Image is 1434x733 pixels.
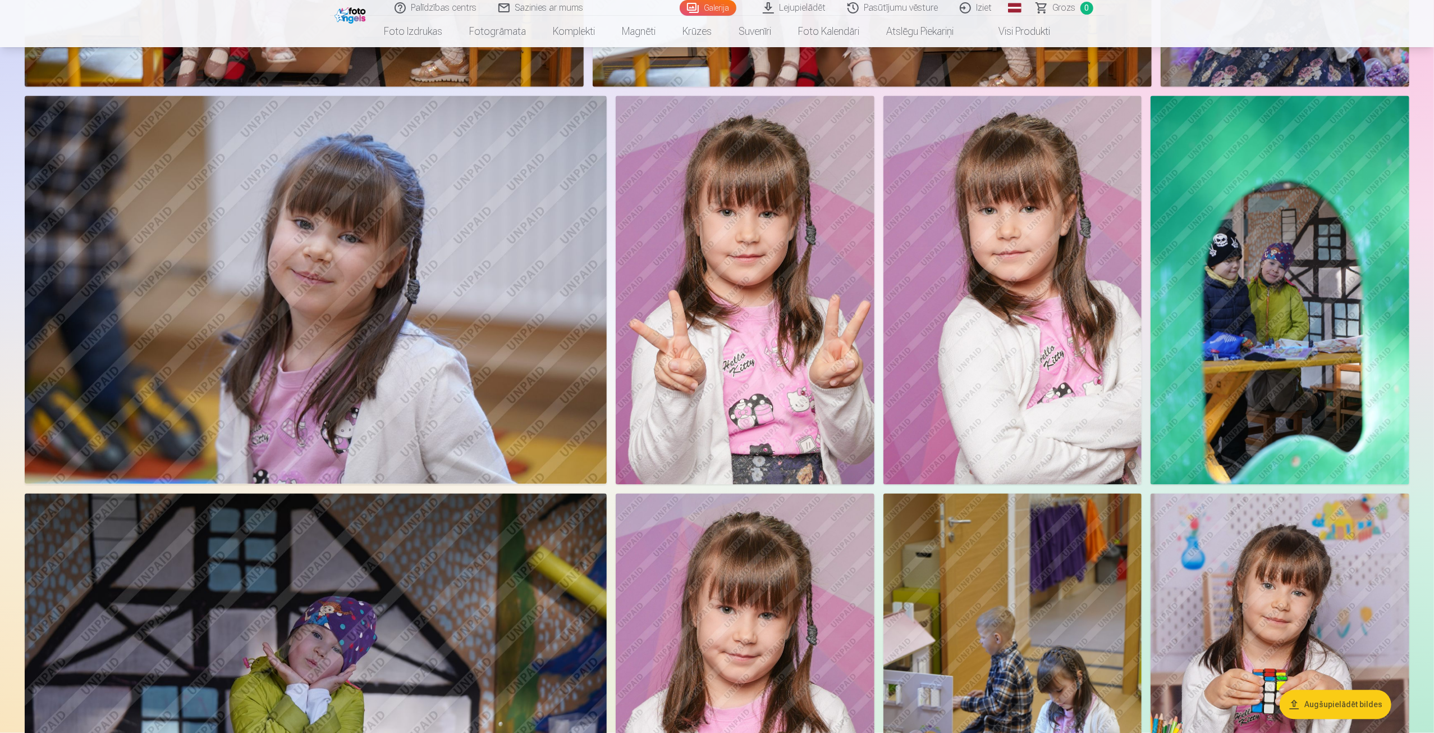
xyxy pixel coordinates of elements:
a: Foto kalendāri [785,16,873,47]
a: Visi produkti [967,16,1064,47]
a: Krūzes [669,16,725,47]
span: 0 [1080,2,1093,15]
img: /fa1 [335,4,369,24]
button: Augšupielādēt bildes [1280,690,1391,720]
a: Magnēti [608,16,669,47]
a: Foto izdrukas [370,16,456,47]
a: Suvenīri [725,16,785,47]
a: Fotogrāmata [456,16,539,47]
span: Grozs [1053,1,1076,15]
a: Komplekti [539,16,608,47]
a: Atslēgu piekariņi [873,16,967,47]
